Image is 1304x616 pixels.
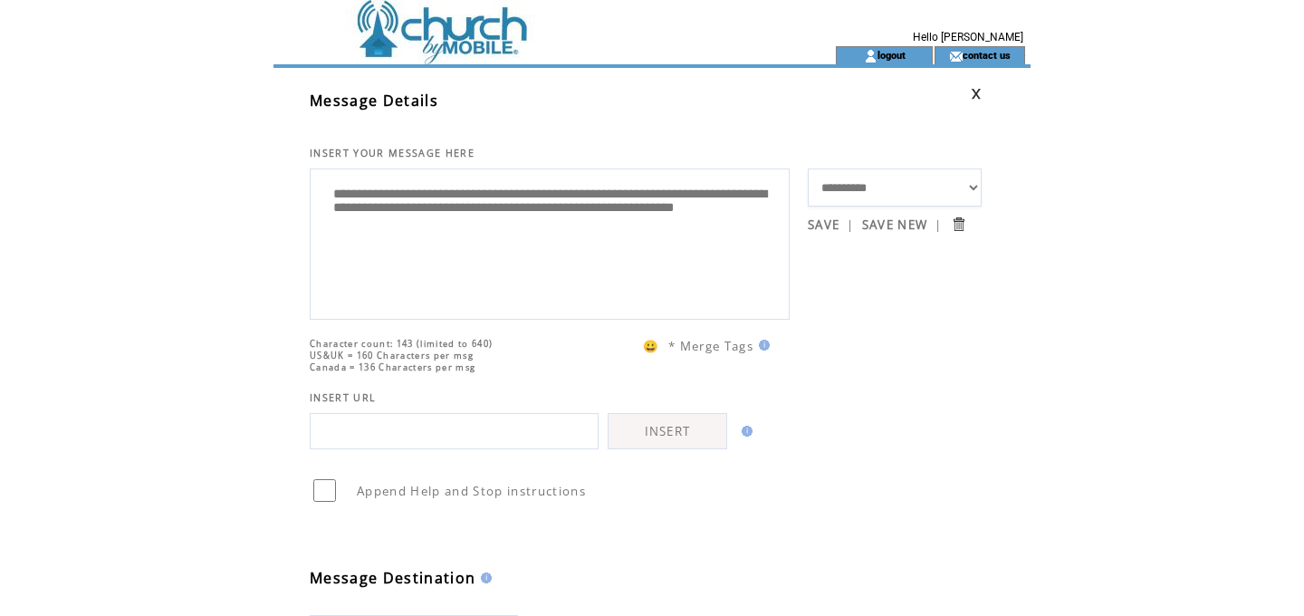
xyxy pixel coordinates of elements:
span: Canada = 136 Characters per msg [310,361,475,373]
a: INSERT [608,413,727,449]
a: contact us [963,49,1011,61]
a: SAVE NEW [862,217,928,233]
img: contact_us_icon.gif [949,49,963,63]
span: Message Destination [310,568,475,588]
img: help.gif [736,426,753,437]
span: INSERT YOUR MESSAGE HERE [310,147,475,159]
input: Submit [950,216,967,233]
img: help.gif [753,340,770,351]
span: Hello [PERSON_NAME] [913,31,1023,43]
span: Append Help and Stop instructions [357,483,586,499]
a: logout [877,49,906,61]
a: SAVE [808,217,839,233]
span: Message Details [310,91,438,111]
span: * Merge Tags [668,338,753,354]
span: INSERT URL [310,391,376,404]
span: | [935,217,942,233]
span: 😀 [643,338,659,354]
img: account_icon.gif [864,49,877,63]
span: | [847,217,854,233]
span: Character count: 143 (limited to 640) [310,338,493,350]
span: US&UK = 160 Characters per msg [310,350,474,361]
img: help.gif [475,573,492,583]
